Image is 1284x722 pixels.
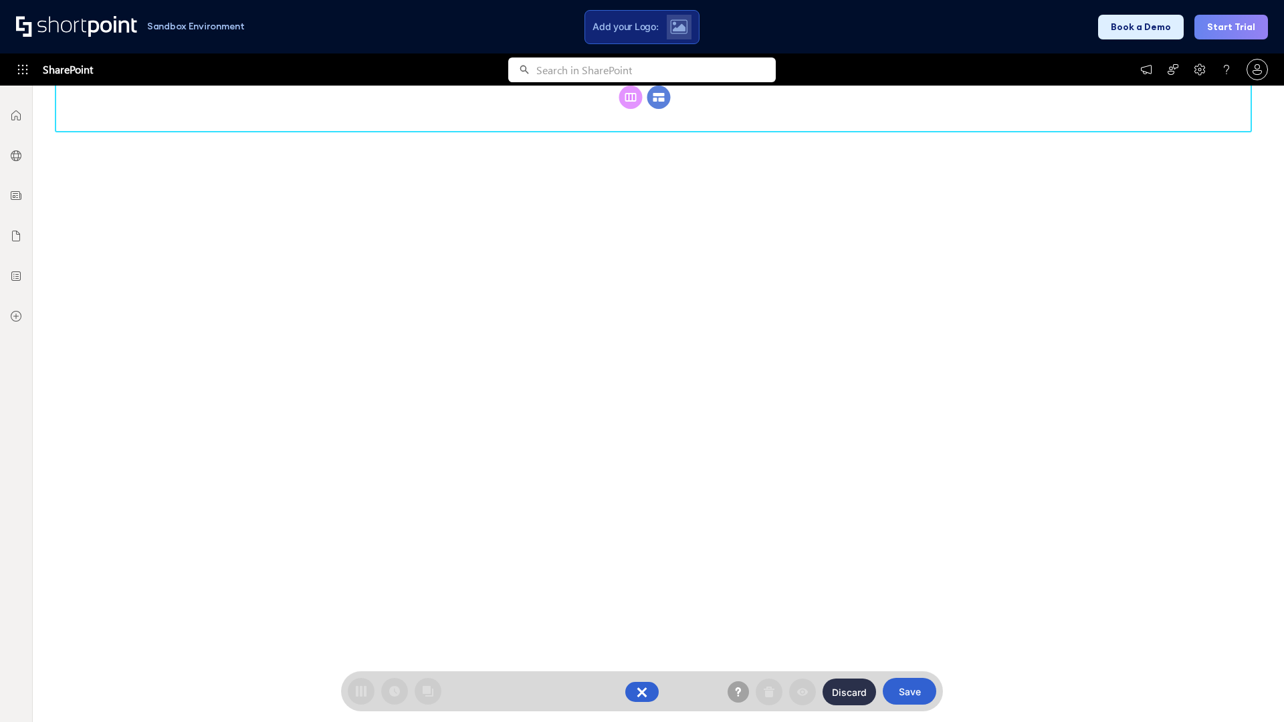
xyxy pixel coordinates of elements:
input: Search in SharePoint [536,57,776,82]
iframe: Chat Widget [1217,658,1284,722]
h1: Sandbox Environment [147,23,245,30]
button: Save [883,678,936,705]
span: Add your Logo: [593,21,658,33]
button: Discard [823,679,876,705]
button: Book a Demo [1098,15,1184,39]
span: SharePoint [43,53,93,86]
img: Upload logo [670,19,687,34]
button: Start Trial [1194,15,1268,39]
